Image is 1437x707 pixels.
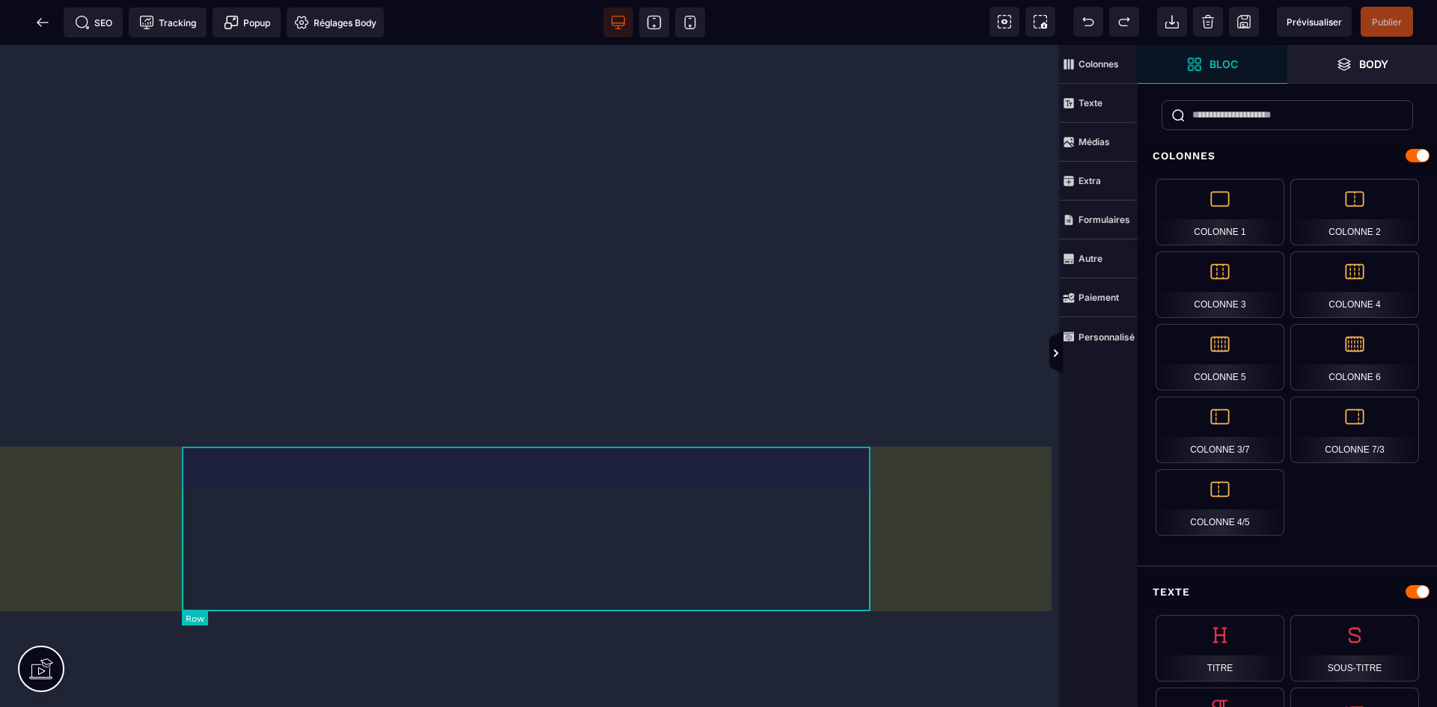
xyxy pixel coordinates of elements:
[1138,142,1437,170] div: Colonnes
[1372,16,1402,28] span: Publier
[1138,45,1287,84] span: Ouvrir les blocs
[1156,469,1284,536] div: Colonne 4/5
[1359,58,1388,70] strong: Body
[1059,278,1138,317] span: Paiement
[1138,578,1437,606] div: Texte
[603,7,633,37] span: Voir bureau
[675,7,705,37] span: Voir mobile
[1290,324,1419,391] div: Colonne 6
[1078,58,1119,70] strong: Colonnes
[1290,397,1419,463] div: Colonne 7/3
[1059,123,1138,162] span: Médias
[1059,239,1138,278] span: Autre
[139,15,196,30] span: Tracking
[1078,214,1130,225] strong: Formulaires
[129,7,207,37] span: Code de suivi
[1138,331,1153,376] span: Afficher les vues
[1290,251,1419,318] div: Colonne 4
[1361,7,1413,37] span: Enregistrer le contenu
[1290,615,1419,682] div: Sous-titre
[1156,397,1284,463] div: Colonne 3/7
[1290,179,1419,245] div: Colonne 2
[1059,84,1138,123] span: Texte
[1059,317,1138,356] span: Personnalisé
[1157,7,1187,37] span: Importer
[1073,7,1103,37] span: Défaire
[1078,175,1101,186] strong: Extra
[1156,615,1284,682] div: Titre
[213,7,281,37] span: Créer une alerte modale
[1078,97,1102,108] strong: Texte
[294,15,376,30] span: Réglages Body
[1059,45,1138,84] span: Colonnes
[1277,7,1352,37] span: Aperçu
[1078,292,1119,303] strong: Paiement
[1156,251,1284,318] div: Colonne 3
[28,7,58,37] span: Retour
[287,7,384,37] span: Favicon
[1156,179,1284,245] div: Colonne 1
[989,7,1019,37] span: Voir les composants
[1109,7,1139,37] span: Rétablir
[1156,324,1284,391] div: Colonne 5
[1209,58,1238,70] strong: Bloc
[1078,136,1110,147] strong: Médias
[1287,16,1342,28] span: Prévisualiser
[1059,201,1138,239] span: Formulaires
[639,7,669,37] span: Voir tablette
[1193,7,1223,37] span: Nettoyage
[1059,162,1138,201] span: Extra
[75,15,112,30] span: SEO
[1287,45,1437,84] span: Ouvrir les calques
[1229,7,1259,37] span: Enregistrer
[224,15,270,30] span: Popup
[64,7,123,37] span: Métadata SEO
[1078,253,1102,264] strong: Autre
[1078,331,1135,343] strong: Personnalisé
[1025,7,1055,37] span: Capture d'écran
